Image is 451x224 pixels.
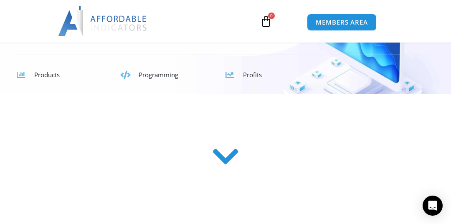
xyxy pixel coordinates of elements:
[248,9,284,33] a: 0
[316,19,368,25] span: MEMBERS AREA
[139,70,178,79] span: Programming
[268,13,275,19] span: 0
[307,14,377,31] a: MEMBERS AREA
[34,70,60,79] span: Products
[58,6,148,36] img: LogoAI | Affordable Indicators – NinjaTrader
[423,196,443,216] div: Open Intercom Messenger
[243,70,262,79] span: Profits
